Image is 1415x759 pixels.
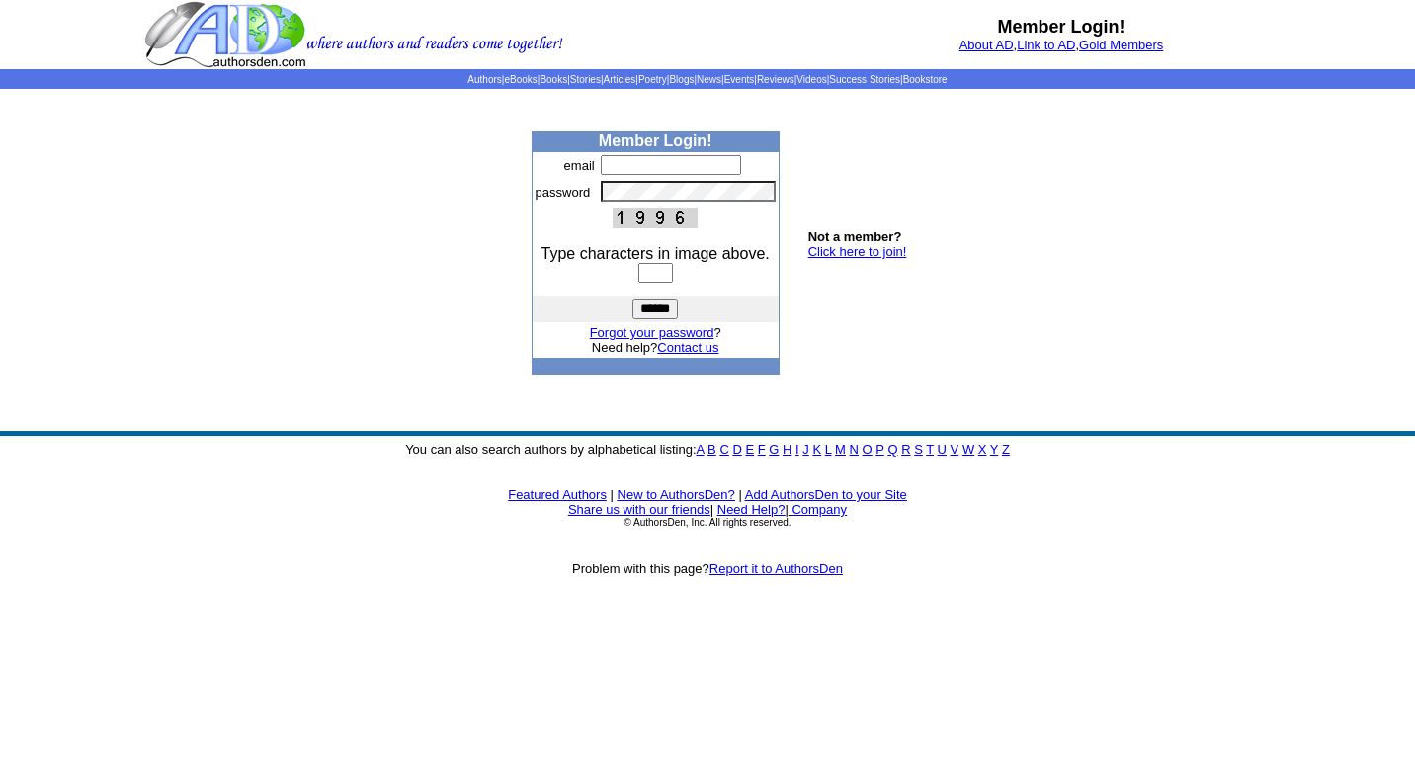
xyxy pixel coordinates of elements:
[812,442,821,457] a: K
[669,74,694,85] a: Blogs
[863,442,873,457] a: O
[624,517,791,528] font: © AuthorsDen, Inc. All rights reserved.
[568,502,710,517] a: Share us with our friends
[592,340,719,355] font: Need help?
[808,229,902,244] b: Not a member?
[783,442,791,457] a: H
[697,74,721,85] a: News
[717,502,786,517] a: Need Help?
[875,442,883,457] a: P
[570,74,601,85] a: Stories
[825,442,832,457] a: L
[657,340,718,355] a: Contact us
[613,208,698,228] img: This Is CAPTCHA Image
[724,74,755,85] a: Events
[998,17,1125,37] b: Member Login!
[697,442,705,457] a: A
[959,38,1014,52] a: About AD
[914,442,923,457] a: S
[938,442,947,457] a: U
[962,442,974,457] a: W
[590,325,714,340] a: Forgot your password
[951,442,959,457] a: V
[796,74,826,85] a: Videos
[541,245,770,262] font: Type characters in image above.
[769,442,779,457] a: G
[504,74,537,85] a: eBooks
[604,74,636,85] a: Articles
[808,244,907,259] a: Click here to join!
[850,442,859,457] a: N
[978,442,987,457] a: X
[611,487,614,502] font: |
[901,442,910,457] a: R
[707,442,716,457] a: B
[467,74,501,85] a: Authors
[829,74,900,85] a: Success Stories
[709,561,843,576] a: Report it to AuthorsDen
[508,487,607,502] a: Featured Authors
[599,132,712,149] b: Member Login!
[791,502,847,517] a: Company
[710,502,713,517] font: |
[745,487,907,502] a: Add AuthorsDen to your Site
[719,442,728,457] a: C
[959,38,1164,52] font: , ,
[1079,38,1163,52] a: Gold Members
[903,74,948,85] a: Bookstore
[926,442,934,457] a: T
[1002,442,1010,457] a: Z
[536,185,591,200] font: password
[564,158,595,173] font: email
[732,442,741,457] a: D
[590,325,721,340] font: ?
[1017,38,1075,52] a: Link to AD
[540,74,567,85] a: Books
[572,561,843,576] font: Problem with this page?
[405,442,1010,457] font: You can also search authors by alphabetical listing:
[638,74,667,85] a: Poetry
[738,487,741,502] font: |
[745,442,754,457] a: E
[618,487,735,502] a: New to AuthorsDen?
[785,502,847,517] font: |
[990,442,998,457] a: Y
[467,74,947,85] span: | | | | | | | | | | | |
[802,442,809,457] a: J
[757,74,794,85] a: Reviews
[795,442,799,457] a: I
[887,442,897,457] a: Q
[835,442,846,457] a: M
[758,442,766,457] a: F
